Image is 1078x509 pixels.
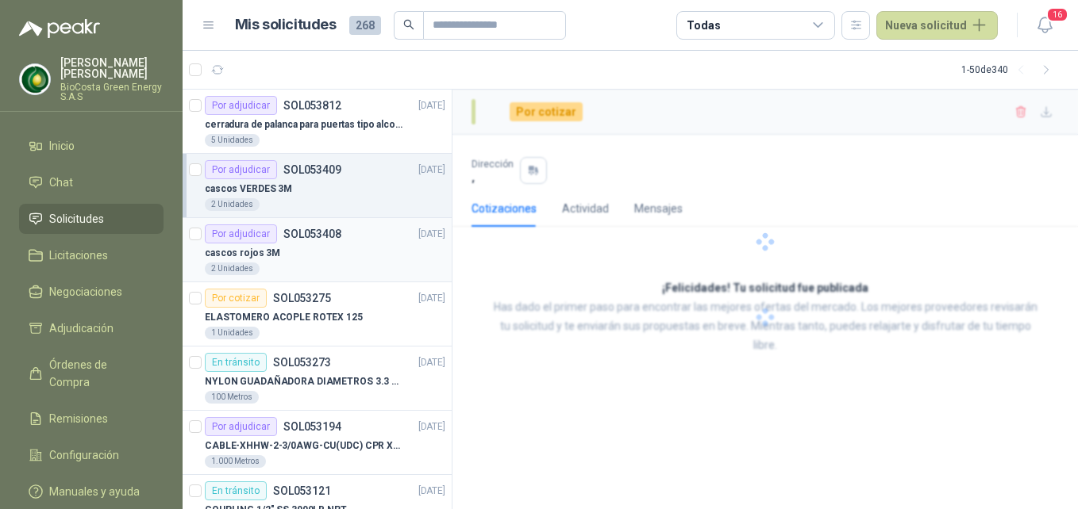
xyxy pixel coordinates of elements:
[183,282,452,346] a: Por cotizarSOL053275[DATE] ELASTOMERO ACOPLE ROTEX 1251 Unidades
[205,481,267,500] div: En tránsito
[403,19,414,30] span: search
[205,438,402,454] p: CABLE-XHHW-2-3/0AWG-CU(UDC) CPR XLPE FR
[205,182,292,197] p: cascos VERDES 3M
[49,356,148,391] span: Órdenes de Compra
[283,164,341,175] p: SOL053409
[205,391,259,404] div: 100 Metros
[235,13,337,36] h1: Mis solicitudes
[205,417,277,436] div: Por adjudicar
[273,293,331,304] p: SOL053275
[283,421,341,432] p: SOL053194
[205,198,260,211] div: 2 Unidades
[1030,11,1059,40] button: 16
[205,310,363,325] p: ELASTOMERO ACOPLE ROTEX 125
[19,19,100,38] img: Logo peakr
[418,484,445,499] p: [DATE]
[205,96,277,115] div: Por adjudicar
[205,262,260,275] div: 2 Unidades
[19,350,164,397] a: Órdenes de Compra
[205,327,260,339] div: 1 Unidades
[205,374,402,389] p: NYLON GUADAÑADORA DIAMETROS 3.3 mm
[49,483,140,500] span: Manuales y ayuda
[49,283,122,300] span: Negociaciones
[19,440,164,470] a: Configuración
[19,404,164,434] a: Remisiones
[205,246,280,261] p: cascos rojos 3M
[49,247,108,264] span: Licitaciones
[49,137,75,155] span: Inicio
[183,90,452,154] a: Por adjudicarSOL053812[DATE] cerradura de palanca para puertas tipo alcoba marca yale5 Unidades
[183,346,452,411] a: En tránsitoSOL053273[DATE] NYLON GUADAÑADORA DIAMETROS 3.3 mm100 Metros
[283,100,341,111] p: SOL053812
[183,154,452,218] a: Por adjudicarSOL053409[DATE] cascos VERDES 3M2 Unidades
[349,16,381,35] span: 268
[418,419,445,434] p: [DATE]
[20,64,50,94] img: Company Logo
[283,228,341,239] p: SOL053408
[19,240,164,270] a: Licitaciones
[49,174,73,191] span: Chat
[205,224,277,243] div: Por adjudicar
[60,57,164,79] p: [PERSON_NAME] [PERSON_NAME]
[49,410,108,427] span: Remisiones
[19,277,164,307] a: Negociaciones
[876,11,998,40] button: Nueva solicitud
[961,57,1059,82] div: 1 - 50 de 340
[418,291,445,306] p: [DATE]
[19,204,164,234] a: Solicitudes
[418,163,445,178] p: [DATE]
[205,134,260,147] div: 5 Unidades
[687,17,720,34] div: Todas
[49,320,114,337] span: Adjudicación
[60,82,164,101] p: BioCosta Green Energy S.A.S
[183,411,452,475] a: Por adjudicarSOL053194[DATE] CABLE-XHHW-2-3/0AWG-CU(UDC) CPR XLPE FR1.000 Metros
[49,210,104,228] span: Solicitudes
[418,98,445,113] p: [DATE]
[19,313,164,343] a: Adjudicación
[183,218,452,282] a: Por adjudicarSOL053408[DATE] cascos rojos 3M2 Unidades
[205,353,267,372] div: En tránsito
[19,131,164,161] a: Inicio
[418,355,445,370] p: [DATE]
[205,455,266,468] div: 1.000 Metros
[19,167,164,197] a: Chat
[205,117,402,132] p: cerradura de palanca para puertas tipo alcoba marca yale
[49,446,119,464] span: Configuración
[418,227,445,242] p: [DATE]
[205,289,267,308] div: Por cotizar
[273,357,331,368] p: SOL053273
[1046,7,1068,22] span: 16
[19,476,164,507] a: Manuales y ayuda
[273,485,331,496] p: SOL053121
[205,160,277,179] div: Por adjudicar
